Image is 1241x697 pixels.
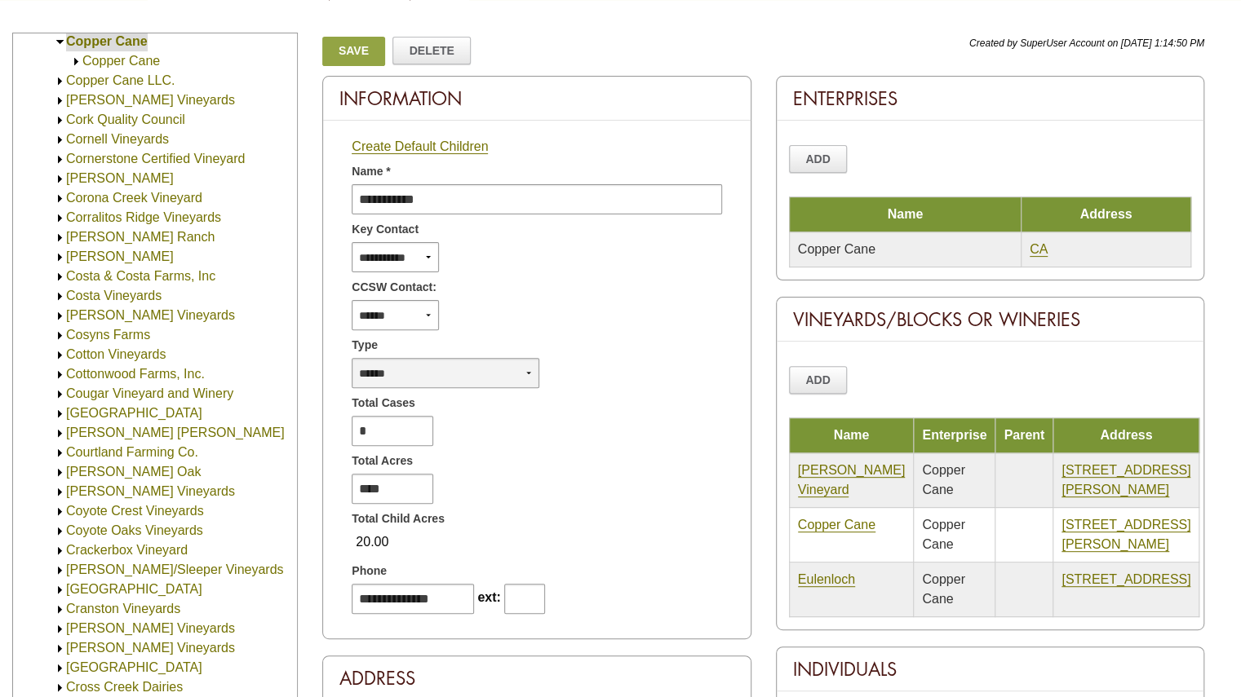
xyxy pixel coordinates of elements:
[66,367,205,381] a: Cottonwood Farms, Inc.
[1061,518,1190,552] a: [STREET_ADDRESS][PERSON_NAME]
[922,572,964,606] span: Copper Cane
[66,289,162,302] a: Costa Vineyards
[66,543,188,557] a: Crackerbox Vineyard
[66,249,174,263] a: [PERSON_NAME]
[798,572,855,587] a: Eulenloch
[54,623,66,635] img: Expand Crawford Vineyards
[54,310,66,322] img: Expand Costamagna Vineyards
[66,523,203,537] a: Coyote Oaks Vineyards
[66,660,202,674] a: [GEOGRAPHIC_DATA]
[66,93,235,107] a: [PERSON_NAME] Vineyards
[54,271,66,283] img: Expand Costa & Costa Farms, Inc
[66,230,215,244] a: [PERSON_NAME] Ranch
[798,518,875,532] a: Copper Cane
[922,518,964,551] span: Copper Cane
[54,95,66,107] img: Expand Cordero Vineyards
[54,545,66,557] img: Expand Crackerbox Vineyard
[66,347,166,361] a: Cotton Vineyards
[323,77,750,121] div: Information
[1061,572,1190,587] a: [STREET_ADDRESS]
[777,647,1203,691] div: Individuals
[352,139,488,154] a: Create Default Children
[995,418,1053,453] td: Parent
[54,642,66,655] img: Expand Cresci Vineyards
[54,329,66,342] img: Expand Cosyns Farms
[66,328,150,342] a: Cosyns Farms
[352,395,415,412] span: Total Cases
[66,152,245,165] a: Cornerstone Certified Vineyard
[777,298,1203,342] div: Vineyards/Blocks or Wineries
[66,269,215,283] a: Costa & Costa Farms, Inc
[352,510,445,527] span: Total Child Acres
[54,114,66,126] img: Expand Cork Quality Council
[54,134,66,146] img: Expand Cornell Vineyards
[54,75,66,87] img: Expand Copper Cane LLC.
[789,197,1021,232] td: Name
[66,602,180,615] a: Cranston Vineyards
[66,504,204,518] a: Coyote Crest Vineyards
[54,466,66,479] img: Expand Covey Oak
[352,163,390,180] span: Name *
[54,505,66,518] img: Expand Coyote Crest Vineyards
[1030,242,1048,257] a: CA
[789,145,848,173] a: Add
[82,54,160,68] a: Copper Cane
[54,192,66,205] img: Expand Corona Creek Vineyard
[54,682,66,694] img: Expand Cross Creek Dairies
[1061,463,1190,497] a: [STREET_ADDRESS][PERSON_NAME]
[66,34,148,48] a: Copper Cane
[392,37,471,64] a: Delete
[54,36,66,48] img: Collapse Copper Cane
[352,279,436,296] span: CCSW Contact:
[54,662,66,674] img: Expand Cripple Creek Vineyards
[54,584,66,596] img: Expand Crane Ranch
[477,590,500,604] span: ext:
[352,528,392,556] span: 20.00
[1053,418,1199,453] td: Address
[54,427,66,439] img: Expand Coursey Graves
[66,406,202,420] a: [GEOGRAPHIC_DATA]
[66,621,235,635] a: [PERSON_NAME] Vineyards
[352,562,387,580] span: Phone
[789,232,1021,267] td: Copper Cane
[922,463,964,496] span: Copper Cane
[322,37,384,66] a: Save
[798,463,906,497] a: [PERSON_NAME] Vineyard
[54,368,66,381] img: Expand Cottonwood Farms, Inc.
[789,366,848,394] a: Add
[66,210,221,224] a: Corralitos Ridge Vineyards
[914,418,995,453] td: Enterprise
[969,37,1204,49] span: Created by SuperUser Account on [DATE] 1:14:50 PM
[66,308,235,322] a: [PERSON_NAME] Vineyards
[54,153,66,165] img: Expand Cornerstone Certified Vineyard
[66,112,185,126] a: Cork Quality Council
[54,290,66,302] img: Expand Costa Vineyards
[54,447,66,459] img: Expand Courtland Farming Co.
[54,564,66,576] img: Expand Crain/Sleeper Vineyards
[54,603,66,615] img: Expand Cranston Vineyards
[352,452,413,470] span: Total Acres
[66,171,174,185] a: [PERSON_NAME]
[789,418,914,453] td: Name
[54,212,66,224] img: Expand Corralitos Ridge Vineyards
[54,486,66,498] img: Expand Cox Vineyards
[352,337,378,354] span: Type
[54,525,66,537] img: Expand Coyote Oaks Vineyards
[66,132,169,146] a: Cornell Vineyards
[1021,197,1190,232] td: Address
[66,641,235,655] a: [PERSON_NAME] Vineyards
[66,680,183,694] a: Cross Creek Dairies
[66,582,202,596] a: [GEOGRAPHIC_DATA]
[66,562,283,576] a: [PERSON_NAME]/Sleeper Vineyards
[54,388,66,400] img: Expand Cougar Vineyard and Winery
[54,251,66,263] img: Expand Cory Vineyard
[66,484,235,498] a: [PERSON_NAME] Vineyards
[66,465,201,479] a: [PERSON_NAME] Oak
[54,408,66,420] img: Expand County of Lake
[54,173,66,185] img: Expand Cornett Vineyard
[66,191,202,205] a: Corona Creek Vineyard
[54,232,66,244] img: Expand Cory Ranch
[66,73,175,87] a: Copper Cane LLC.
[352,221,419,238] span: Key Contact
[66,426,285,439] a: [PERSON_NAME] [PERSON_NAME]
